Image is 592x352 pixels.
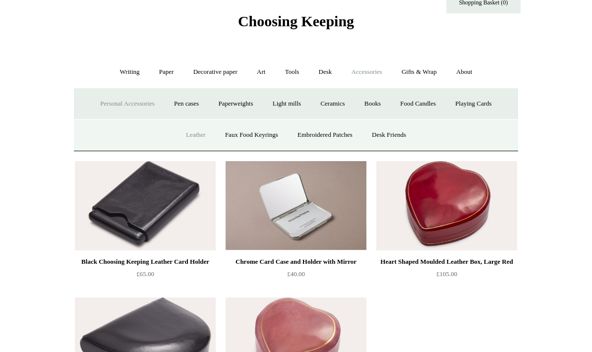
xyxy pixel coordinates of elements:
[391,91,445,117] a: Food Candles
[446,91,500,117] a: Playing Cards
[75,161,216,250] a: Black Choosing Keeping Leather Card Holder Black Choosing Keeping Leather Card Holder
[77,256,213,268] div: Black Choosing Keeping Leather Card Holder
[355,91,390,117] a: Books
[136,270,154,278] span: £65.00
[447,59,481,85] a: About
[226,256,366,296] a: Chrome Card Case and Holder with Mirror £40.00
[289,122,361,148] a: Embroidered Patches
[376,256,517,296] a: Heart Shaped Moulded Leather Box, Large Red £105.00
[75,161,216,250] img: Black Choosing Keeping Leather Card Holder
[393,59,446,85] a: Gifts & Wrap
[150,59,183,85] a: Paper
[226,161,366,250] a: Chrome Card Case and Holder with Mirror Chrome Card Case and Holder with Mirror
[177,122,215,148] a: Leather
[436,270,457,278] span: £105.00
[376,161,517,250] img: Heart Shaped Moulded Leather Box, Large Red
[238,21,354,28] a: Choosing Keeping
[209,91,262,117] a: Paperweights
[310,59,341,85] a: Desk
[264,91,310,117] a: Light mills
[216,122,287,148] a: Faux Food Keyrings
[379,256,515,268] div: Heart Shaped Moulded Leather Box, Large Red
[276,59,308,85] a: Tools
[311,91,354,117] a: Ceramics
[238,13,354,29] span: Choosing Keeping
[287,270,305,278] span: £40.00
[376,161,517,250] a: Heart Shaped Moulded Leather Box, Large Red Heart Shaped Moulded Leather Box, Large Red
[228,256,364,268] div: Chrome Card Case and Holder with Mirror
[226,161,366,250] img: Chrome Card Case and Holder with Mirror
[111,59,149,85] a: Writing
[248,59,274,85] a: Art
[363,122,415,148] a: Desk Friends
[165,91,208,117] a: Pen cases
[184,59,246,85] a: Decorative paper
[91,91,163,117] a: Personal Accessories
[75,256,216,296] a: Black Choosing Keeping Leather Card Holder £65.00
[343,59,391,85] a: Accessories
